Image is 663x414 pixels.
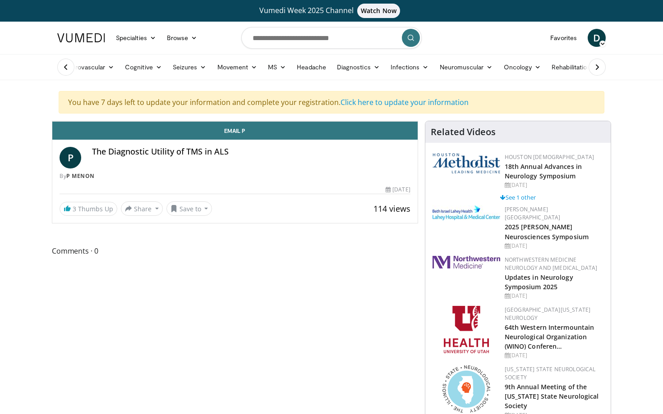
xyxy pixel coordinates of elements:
a: 64th Western Intermountain Neurological Organization (WINO) Conferen… [505,323,594,350]
div: [DATE] [505,181,603,189]
a: Seizures [167,58,212,76]
img: e7977282-282c-4444-820d-7cc2733560fd.jpg.150x105_q85_autocrop_double_scale_upscale_version-0.2.jpg [433,205,500,220]
img: f6362829-b0a3-407d-a044-59546adfd345.png.150x105_q85_autocrop_double_scale_upscale_version-0.2.png [444,306,489,353]
img: VuMedi Logo [57,33,105,42]
a: P Menon [66,172,95,180]
a: [PERSON_NAME][GEOGRAPHIC_DATA] [505,205,561,221]
div: [DATE] [505,292,603,300]
a: Houston [DEMOGRAPHIC_DATA] [505,153,594,161]
a: Favorites [545,29,582,47]
a: Vumedi Week 2025 ChannelWatch Now [59,4,604,18]
img: 2a462fb6-9365-492a-ac79-3166a6f924d8.png.150x105_q85_autocrop_double_scale_upscale_version-0.2.jpg [433,256,500,268]
span: Comments 0 [52,245,418,257]
a: P [60,147,81,168]
button: Save to [166,201,212,216]
h4: The Diagnostic Utility of TMS in ALS [92,147,410,157]
span: 114 views [373,203,410,214]
img: 71a8b48c-8850-4916-bbdd-e2f3ccf11ef9.png.150x105_q85_autocrop_double_scale_upscale_version-0.2.png [442,365,490,413]
div: [DATE] [505,351,603,359]
a: See 1 other [500,193,536,201]
a: 9th Annual Meeting of the [US_STATE] State Neurological Society [505,382,599,410]
div: You have 7 days left to update your information and complete your registration. [59,91,604,114]
div: By [60,172,410,180]
a: Browse [161,29,203,47]
video-js: Video Player [52,121,418,122]
a: Specialties [110,29,161,47]
a: Cerebrovascular [52,58,120,76]
span: Vumedi Week 2025 Channel [259,5,404,15]
a: Oncology [498,58,547,76]
a: Click here to update your information [341,97,469,107]
a: Cognitive [120,58,167,76]
span: Watch Now [357,4,400,18]
a: Neuromuscular [434,58,498,76]
h4: Related Videos [431,127,496,137]
a: MS [262,58,291,76]
a: D [588,29,606,47]
a: 3 Thumbs Up [60,202,117,216]
button: Share [121,201,163,216]
a: Email P [52,122,418,140]
a: Rehabilitation [546,58,596,76]
a: 18th Annual Advances in Neurology Symposium [505,162,582,180]
div: [DATE] [505,242,603,250]
a: [GEOGRAPHIC_DATA][US_STATE] Neurology [505,306,591,322]
a: Diagnostics [331,58,385,76]
a: Northwestern Medicine Neurology and [MEDICAL_DATA] [505,256,598,272]
div: [DATE] [386,186,410,194]
img: 5e4488cc-e109-4a4e-9fd9-73bb9237ee91.png.150x105_q85_autocrop_double_scale_upscale_version-0.2.png [433,153,500,173]
a: 2025 [PERSON_NAME] Neurosciences Symposium [505,223,589,241]
input: Search topics, interventions [241,27,422,49]
span: 3 [73,205,76,213]
a: Headache [291,58,331,76]
a: Movement [212,58,263,76]
a: [US_STATE] State Neurological Society [505,365,596,381]
a: Infections [385,58,434,76]
a: Updates in Neurology Symposium 2025 [505,273,573,291]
